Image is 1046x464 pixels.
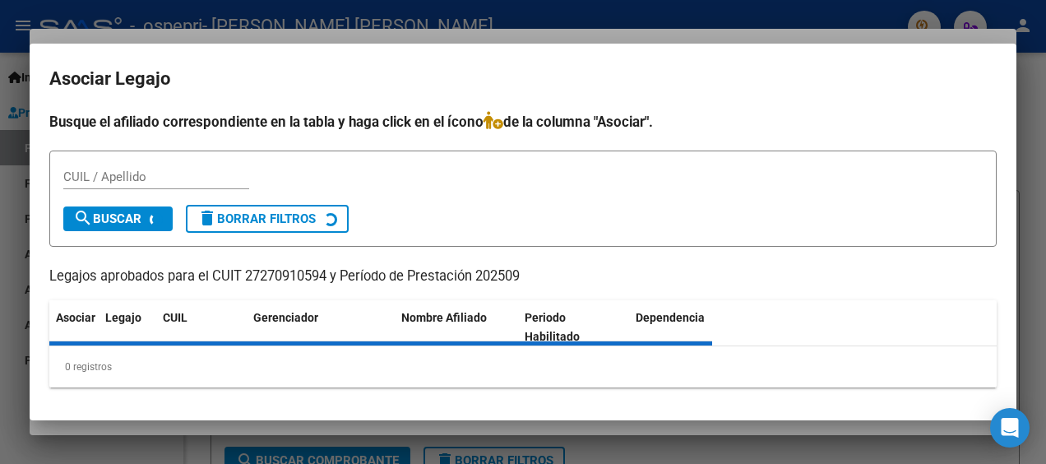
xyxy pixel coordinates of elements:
span: Legajo [105,311,141,324]
span: Buscar [73,211,141,226]
datatable-header-cell: CUIL [156,300,247,355]
span: CUIL [163,311,187,324]
div: Open Intercom Messenger [990,408,1030,448]
span: Gerenciador [253,311,318,324]
h4: Busque el afiliado correspondiente en la tabla y haga click en el ícono de la columna "Asociar". [49,111,997,132]
button: Buscar [63,206,173,231]
span: Asociar [56,311,95,324]
datatable-header-cell: Dependencia [629,300,752,355]
datatable-header-cell: Asociar [49,300,99,355]
span: Periodo Habilitado [525,311,580,343]
div: 0 registros [49,346,997,387]
span: Borrar Filtros [197,211,316,226]
datatable-header-cell: Gerenciador [247,300,395,355]
h2: Asociar Legajo [49,63,997,95]
button: Borrar Filtros [186,205,349,233]
span: Dependencia [636,311,705,324]
p: Legajos aprobados para el CUIT 27270910594 y Período de Prestación 202509 [49,267,997,287]
span: Nombre Afiliado [401,311,487,324]
datatable-header-cell: Periodo Habilitado [518,300,629,355]
mat-icon: search [73,208,93,228]
datatable-header-cell: Nombre Afiliado [395,300,518,355]
mat-icon: delete [197,208,217,228]
datatable-header-cell: Legajo [99,300,156,355]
